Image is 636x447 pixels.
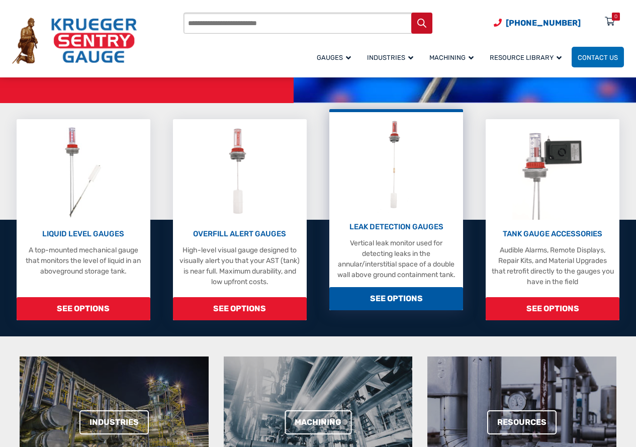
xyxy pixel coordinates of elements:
[173,297,307,320] span: SEE OPTIONS
[218,124,262,220] img: Overfill Alert Gauges
[317,54,351,61] span: Gauges
[578,54,618,61] span: Contact Us
[12,18,137,64] img: Krueger Sentry Gauge
[429,54,474,61] span: Machining
[494,17,581,29] a: Phone Number (920) 434-8860
[487,410,557,434] a: Resources
[17,297,150,320] span: SEE OPTIONS
[329,109,463,310] a: Leak Detection Gauges LEAK DETECTION GAUGES Vertical leak monitor used for detecting leaks in the...
[311,45,361,69] a: Gauges
[423,45,484,69] a: Machining
[367,54,413,61] span: Industries
[614,13,617,21] div: 0
[572,47,624,67] a: Contact Us
[329,287,463,310] span: SEE OPTIONS
[173,119,307,320] a: Overfill Alert Gauges OVERFILL ALERT GAUGES High-level visual gauge designed to visually alert yo...
[334,221,458,233] p: LEAK DETECTION GAUGES
[79,410,149,434] a: Industries
[285,410,351,434] a: Machining
[17,119,150,320] a: Liquid Level Gauges LIQUID LEVEL GAUGES A top-mounted mechanical gauge that monitors the level of...
[178,245,302,287] p: High-level visual gauge designed to visually alert you that your AST (tank) is near full. Maximum...
[486,297,619,320] span: SEE OPTIONS
[512,124,593,220] img: Tank Gauge Accessories
[361,45,423,69] a: Industries
[57,124,110,220] img: Liquid Level Gauges
[377,117,416,213] img: Leak Detection Gauges
[486,119,619,320] a: Tank Gauge Accessories TANK GAUGE ACCESSORIES Audible Alarms, Remote Displays, Repair Kits, and M...
[490,54,562,61] span: Resource Library
[334,238,458,280] p: Vertical leak monitor used for detecting leaks in the annular/interstitial space of a double wall...
[484,45,572,69] a: Resource Library
[178,228,302,240] p: OVERFILL ALERT GAUGES
[22,245,145,277] p: A top-mounted mechanical gauge that monitors the level of liquid in an aboveground storage tank.
[506,18,581,28] span: [PHONE_NUMBER]
[491,228,614,240] p: TANK GAUGE ACCESSORIES
[491,245,614,287] p: Audible Alarms, Remote Displays, Repair Kits, and Material Upgrades that retrofit directly to the...
[22,228,145,240] p: LIQUID LEVEL GAUGES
